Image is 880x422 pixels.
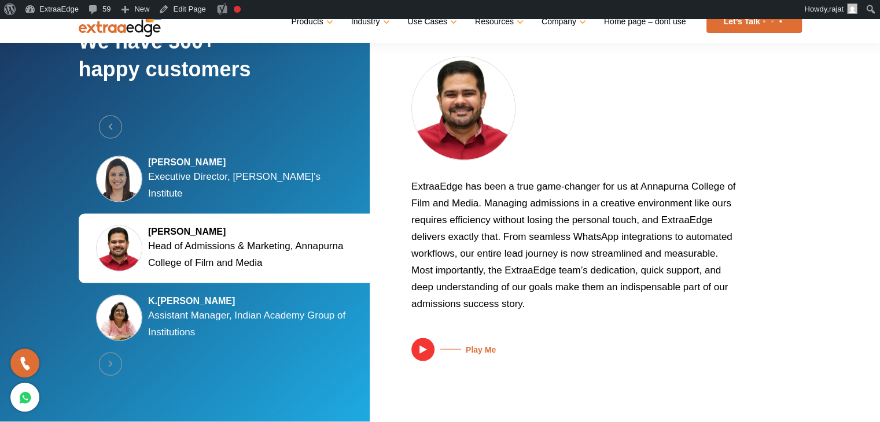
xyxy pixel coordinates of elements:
p: Head of Admissions & Marketing, Annapurna College of Film and Media [148,237,356,271]
p: Assistant Manager, Indian Academy Group of Institutions [148,306,356,340]
p: ExtraaEdge has been a true game-changer for us at Annapurna College of Film and Media. Managing a... [411,177,741,320]
span: rajat [829,5,844,13]
h2: We have 500+ happy customers [79,27,374,114]
button: Next [99,352,122,375]
h5: Play Me [435,345,496,354]
a: Home page – dont use [604,13,686,30]
a: Let’s Talk [706,10,802,33]
a: Use Cases [408,13,455,30]
h5: K.[PERSON_NAME] [148,295,356,306]
button: Previous [99,115,122,138]
a: Products [291,13,330,30]
h5: [PERSON_NAME] [148,225,356,237]
h5: [PERSON_NAME] [148,156,356,168]
a: Resources [475,13,521,30]
a: Company [542,13,584,30]
a: Industry [351,13,388,30]
img: play.svg [411,338,435,361]
p: Executive Director, [PERSON_NAME]'s Institute [148,168,356,201]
